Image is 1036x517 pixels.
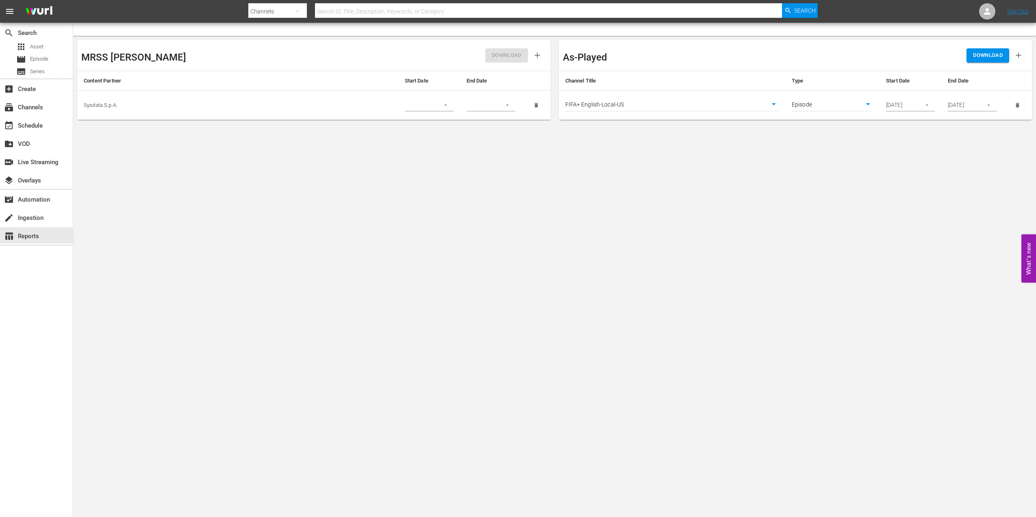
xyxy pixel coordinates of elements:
[30,67,45,76] span: Series
[880,71,941,91] th: Start Date
[16,54,26,64] span: Episode
[973,51,1003,60] span: DOWNLOAD
[4,231,14,241] span: Reports
[20,2,59,21] img: ans4CAIJ8jUAAAAAAAAAAAAAAAAAAAAAAAAgQb4GAAAAAAAAAAAAAAAAAAAAAAAAJMjXAAAAAAAAAAAAAAAAAAAAAAAAgAT5G...
[4,157,14,167] span: Live Streaming
[16,42,26,52] span: Asset
[77,71,398,91] th: Content Partner
[460,71,522,91] th: End Date
[1021,235,1036,283] button: Open Feedback Widget
[30,43,43,51] span: Asset
[4,28,14,38] span: Search
[4,195,14,204] span: Automation
[4,139,14,149] span: VOD
[563,52,607,63] h3: As-Played
[4,213,14,223] span: Ingestion
[565,99,779,111] div: FIFA+ English-Local-US
[794,3,816,18] span: Search
[30,55,48,63] span: Episode
[16,67,26,76] span: Series
[4,176,14,185] span: Overlays
[941,71,1003,91] th: End Date
[785,71,880,91] th: Type
[559,71,786,91] th: Channel Title
[966,48,1009,63] button: DOWNLOAD
[4,102,14,112] span: Channels
[792,99,873,111] div: Episode
[5,7,15,16] span: menu
[782,3,818,18] button: Search
[1007,8,1028,15] a: Sign Out
[4,121,14,130] span: Schedule
[4,84,14,94] span: Create
[1010,97,1025,113] button: delete
[398,71,460,91] th: Start Date
[528,97,544,113] button: delete
[81,52,186,63] h3: MRSS [PERSON_NAME]
[77,91,398,120] td: Sysdata S.p.A.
